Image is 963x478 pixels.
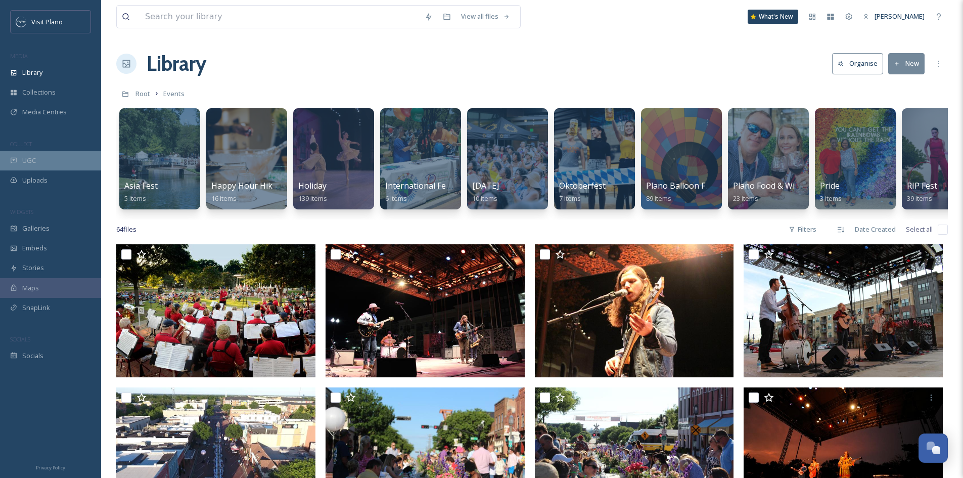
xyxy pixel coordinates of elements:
[784,220,821,239] div: Filters
[850,220,901,239] div: Date Created
[298,194,327,203] span: 139 items
[135,88,150,100] a: Root
[211,181,301,203] a: Happy Hour Hike (OLD)16 items
[36,464,65,471] span: Privacy Policy
[472,194,497,203] span: 10 items
[832,53,883,74] button: Organise
[163,89,185,98] span: Events
[919,433,948,463] button: Open Chat
[472,181,499,203] a: [DATE]10 items
[385,194,407,203] span: 6 items
[211,194,237,203] span: 16 items
[140,6,420,28] input: Search your library
[135,89,150,98] span: Root
[733,194,758,203] span: 23 items
[456,7,515,26] a: View all files
[385,181,466,203] a: International Festival6 items
[116,244,315,377] img: Haggard Park - Plano Community Band.jpg
[748,10,798,24] a: What's New
[744,244,943,377] img: Live Music at McCall Plaza.jpg
[163,88,185,100] a: Events
[298,180,327,191] span: Holiday
[22,176,48,185] span: Uploads
[820,194,842,203] span: 3 items
[124,194,146,203] span: 5 items
[906,225,933,234] span: Select all
[116,225,136,234] span: 64 file s
[733,181,835,203] a: Plano Food & Wine Festival23 items
[22,156,36,165] span: UGC
[22,224,50,233] span: Galleries
[36,461,65,473] a: Privacy Policy
[907,194,932,203] span: 39 items
[22,283,39,293] span: Maps
[646,181,729,203] a: Plano Balloon Festival89 items
[907,180,937,191] span: RIP Fest
[559,181,606,203] a: Oktoberfest7 items
[22,263,44,273] span: Stories
[211,180,301,191] span: Happy Hour Hike (OLD)
[22,107,67,117] span: Media Centres
[832,53,888,74] a: Organise
[22,68,42,77] span: Library
[858,7,930,26] a: [PERSON_NAME]
[559,180,606,191] span: Oktoberfest
[535,244,734,377] img: Live Music at McCall Plaza.jpg
[646,180,729,191] span: Plano Balloon Festival
[22,351,43,361] span: Socials
[147,49,206,79] a: Library
[22,303,50,313] span: SnapLink
[733,180,835,191] span: Plano Food & Wine Festival
[10,208,33,215] span: WIDGETS
[124,181,158,203] a: Asia Fest5 items
[472,180,499,191] span: [DATE]
[888,53,925,74] button: New
[907,181,937,203] a: RIP Fest39 items
[820,180,840,191] span: Pride
[298,181,327,203] a: Holiday139 items
[10,52,28,60] span: MEDIA
[31,17,63,26] span: Visit Plano
[22,243,47,253] span: Embeds
[22,88,56,97] span: Collections
[559,194,581,203] span: 7 items
[385,180,466,191] span: International Festival
[10,335,30,343] span: SOCIALS
[646,194,671,203] span: 89 items
[875,12,925,21] span: [PERSON_NAME]
[10,140,32,148] span: COLLECT
[16,17,26,27] img: images.jpeg
[820,181,842,203] a: Pride3 items
[124,180,158,191] span: Asia Fest
[326,244,525,377] img: Live Music at McCall Plaza.jpg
